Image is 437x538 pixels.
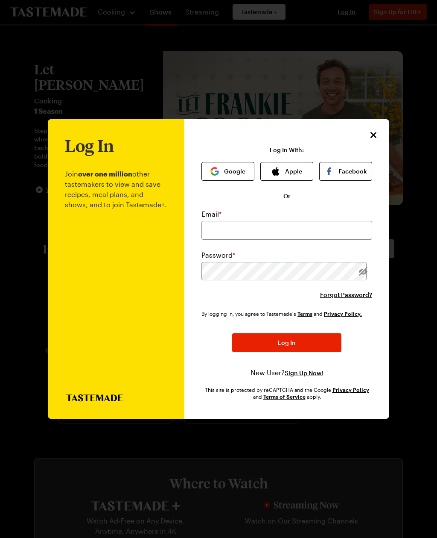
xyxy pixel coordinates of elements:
[319,162,372,181] button: Facebook
[285,369,323,377] button: Sign Up Now!
[65,155,167,394] p: Join other tastemakers to view and save recipes, meal plans, and shows, and to join Tastemade+.
[251,368,285,376] span: New User?
[201,309,365,318] div: By logging in, you agree to Tastemade's and
[201,386,372,400] div: This site is protected by reCAPTCHA and the Google and apply.
[283,192,291,200] span: Or
[278,338,296,347] span: Log In
[232,333,341,352] button: Log In
[270,147,304,153] p: Log In With:
[201,162,254,181] button: Google
[297,310,312,317] a: Tastemade Terms of Service
[201,209,221,219] label: Email
[324,310,362,317] a: Tastemade Privacy Policy
[78,170,132,178] b: over one million
[263,393,306,400] a: Google Terms of Service
[65,136,114,155] h1: Log In
[260,162,313,181] button: Apple
[320,291,372,299] button: Forgot Password?
[368,129,379,141] button: Close
[332,386,369,393] a: Google Privacy Policy
[201,250,235,260] label: Password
